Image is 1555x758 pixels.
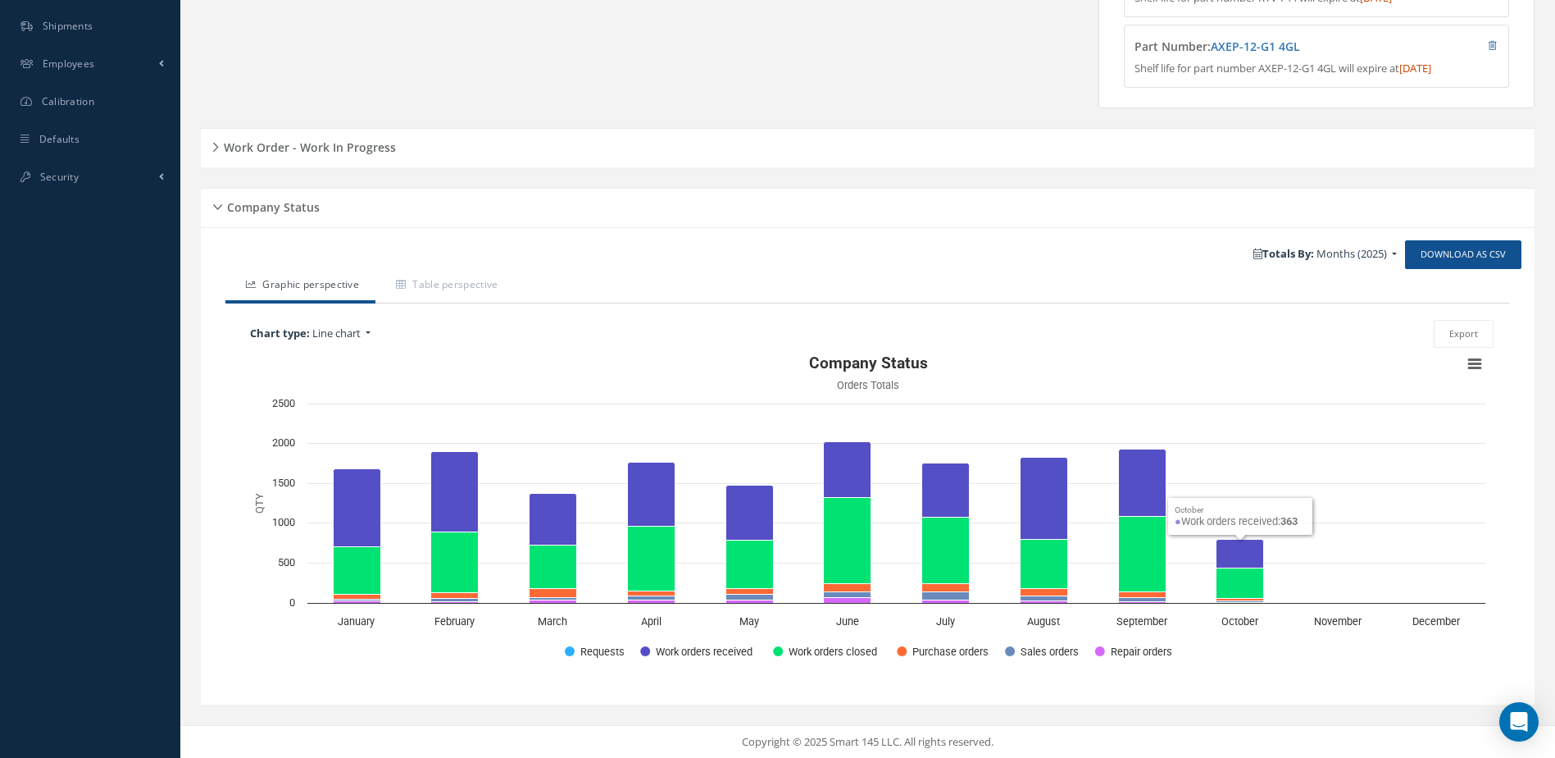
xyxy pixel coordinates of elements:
[1021,601,1068,604] path: August, 28. Repair orders.
[272,436,295,449] text: 2000
[334,601,381,604] path: January, 25. Repair orders.
[431,452,479,532] path: February, 1,011. Work orders received.
[824,498,871,584] path: June, 1,079. Work orders closed.
[726,541,774,589] path: May, 611. Work orders closed.
[1216,568,1264,599] path: October, 375. Work orders closed.
[922,600,970,604] path: July, 34. Repair orders.
[431,599,479,602] path: February, 45. Sales orders.
[43,57,95,71] span: Employees
[565,644,622,658] button: Show Requests
[1119,602,1166,604] path: September, 16. Repair orders.
[824,598,871,604] path: June, 71. Repair orders.
[1216,601,1264,603] path: October, 25. Sales orders.
[1221,615,1259,628] text: October
[641,615,662,628] text: April
[837,379,899,391] text: Orders Totals
[1253,246,1314,261] b: Totals By:
[1499,702,1539,742] div: Open Intercom Messenger
[1405,240,1521,269] a: Download as CSV
[312,326,361,340] span: Line chart
[334,598,1458,604] g: Repair orders, bar series 6 of 6 with 12 bars.
[289,596,295,609] text: 0
[1116,615,1168,628] text: September
[1021,540,1068,589] path: August, 617. Work orders closed.
[431,602,479,604] path: February, 12. Repair orders.
[197,734,1539,751] div: Copyright © 2025 Smart 145 LLC. All rights reserved.
[1021,458,1068,540] path: August, 1,033. Work orders received.
[1412,615,1461,628] text: December
[922,518,970,584] path: July, 826. Work orders closed.
[897,644,987,658] button: Show Purchase orders
[242,348,1494,676] svg: Interactive chart
[628,527,675,591] path: April, 818. Work orders closed.
[530,600,577,604] path: March, 36. Repair orders.
[278,556,295,568] text: 500
[431,532,479,593] path: February, 763. Work orders closed.
[1399,61,1431,75] span: [DATE]
[1119,598,1166,602] path: September, 56. Sales orders.
[824,584,871,592] path: June, 102. Purchase orders.
[434,615,475,628] text: February
[42,94,94,108] span: Calibration
[250,326,310,340] b: Chart type:
[936,615,955,628] text: July
[253,493,266,514] text: QTY
[726,589,774,595] path: May, 70. Purchase orders.
[431,593,479,599] path: February, 71. Purchase orders.
[225,269,375,304] a: Graphic perspective
[640,644,754,658] button: Show Work orders received
[1434,320,1494,349] button: Export
[836,615,859,628] text: June
[219,135,396,155] h5: Work Order - Work In Progress
[530,494,577,546] path: March, 648. Work orders received.
[1095,644,1173,658] button: Show Repair orders
[628,591,675,596] path: April, 63. Purchase orders.
[1005,644,1077,658] button: Show Sales orders
[1216,599,1264,601] path: October, 28. Purchase orders.
[334,469,381,547] path: January, 980. Work orders received.
[334,442,1458,604] g: Work orders received, bar series 2 of 6 with 12 bars.
[242,348,1494,676] div: Company Status. Highcharts interactive chart.
[1316,246,1387,261] span: Months (2025)
[1314,615,1362,628] text: November
[242,322,643,346] a: Chart type: Line chart
[726,486,774,541] path: May, 688. Work orders received.
[334,547,381,595] path: January, 592. Work orders closed.
[922,584,970,592] path: July, 105. Purchase orders.
[272,397,295,409] text: 2500
[538,615,567,628] text: March
[334,595,381,600] path: January, 65. Purchase orders.
[272,516,295,528] text: 1000
[809,354,928,372] text: Company Status
[824,592,871,598] path: June, 66. Sales orders.
[1134,40,1401,54] h4: Part Number
[530,598,577,600] path: March, 34. Sales orders.
[334,600,381,601] path: January, 23. Sales orders.
[1134,61,1498,77] p: Shelf life for part number AXEP-12-G1 4GL will expire at
[773,644,878,658] button: Show Work orders closed
[628,600,675,604] path: April, 34. Repair orders.
[40,170,79,184] span: Security
[43,19,93,33] span: Shipments
[530,546,577,589] path: March, 552. Work orders closed.
[222,195,320,215] h5: Company Status
[1021,596,1068,601] path: August, 62. Sales orders.
[1119,592,1166,598] path: September, 62. Purchase orders.
[1216,540,1264,568] path: October, 363. Work orders received.
[272,477,295,489] text: 1500
[1211,39,1300,54] a: AXEP-12-G1 4GL
[1207,39,1300,54] span: :
[824,442,871,498] path: June, 706. Work orders received.
[726,600,774,604] path: May, 31. Repair orders.
[1463,353,1486,376] button: View chart menu, Company Status
[628,596,675,600] path: April, 49. Sales orders.
[1245,242,1405,267] a: Totals By: Months (2025)
[726,595,774,600] path: May, 79. Sales orders.
[334,498,1458,604] g: Work orders closed, bar series 3 of 6 with 12 bars.
[39,132,80,146] span: Defaults
[1119,450,1166,517] path: September, 852. Work orders received.
[1027,615,1060,628] text: August
[375,269,514,304] a: Table perspective
[1021,589,1068,596] path: August, 88. Purchase orders.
